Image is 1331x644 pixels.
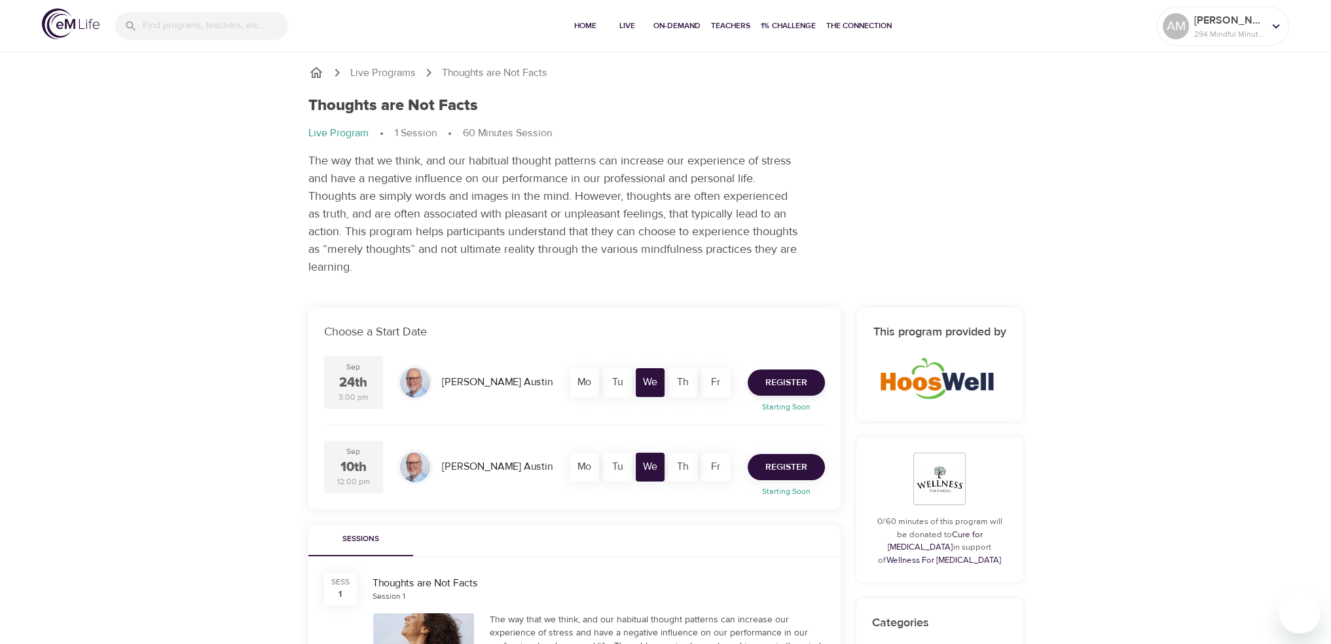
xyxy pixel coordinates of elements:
p: Thoughts are Not Facts [442,66,547,81]
div: Th [668,453,697,482]
nav: breadcrumb [308,65,1023,81]
span: The Connection [826,19,892,33]
p: Starting Soon [740,485,833,497]
a: Wellness For [MEDICAL_DATA] [886,555,1002,565]
div: 12:00 pm [337,476,370,487]
h6: This program provided by [872,323,1008,342]
div: SESS [331,577,350,588]
a: Live Programs [350,66,416,81]
div: Thoughts are Not Facts [373,576,825,591]
div: Sep [346,362,360,373]
iframe: Button to launch messaging window [1279,592,1321,634]
button: Register [748,454,825,480]
p: The way that we think, and our habitual thought patterns can increase our experience of stress an... [308,152,799,276]
span: Live [611,19,643,33]
p: 60 Minutes Session [463,126,552,141]
div: Tu [603,453,632,482]
p: 1 Session [395,126,437,141]
p: Live Program [308,126,369,141]
p: Categories [872,614,1008,632]
p: 294 Mindful Minutes [1194,28,1264,40]
span: Teachers [711,19,750,33]
div: We [636,368,665,397]
div: We [636,453,665,482]
p: Choose a Start Date [324,323,825,341]
p: [PERSON_NAME] [1194,12,1264,28]
div: Mo [570,368,599,397]
span: Register [765,375,807,391]
div: [PERSON_NAME] Austin [437,369,558,395]
div: [PERSON_NAME] Austin [437,454,558,480]
p: Starting Soon [740,401,833,413]
div: Tu [603,368,632,397]
div: Fr [701,453,730,482]
img: logo [42,9,100,39]
span: 1% Challenge [761,19,816,33]
a: Cure for [MEDICAL_DATA] [888,529,983,553]
span: On-Demand [653,19,701,33]
input: Find programs, teachers, etc... [143,12,288,40]
div: Th [668,368,697,397]
div: Session 1 [373,591,405,602]
div: 10th [340,458,367,477]
div: Sep [346,446,360,457]
p: 0/60 minutes of this program will be donated to in support of [872,516,1008,567]
div: 1 [338,588,342,601]
div: AM [1163,13,1189,39]
span: Register [765,459,807,476]
div: 24th [339,373,367,392]
span: Sessions [316,533,405,546]
button: Register [748,369,825,396]
div: Fr [701,368,730,397]
nav: breadcrumb [308,126,1023,142]
div: 3:00 pm [338,392,369,403]
img: HoosWell-Logo-2.19%20500X200%20px.png [878,352,1001,402]
span: Home [570,19,601,33]
div: Mo [570,453,599,482]
h1: Thoughts are Not Facts [308,96,478,115]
